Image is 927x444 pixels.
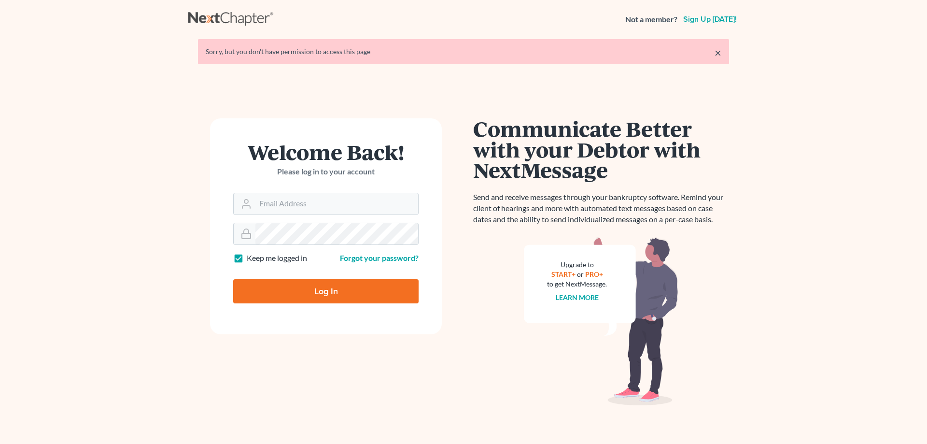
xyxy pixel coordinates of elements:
p: Send and receive messages through your bankruptcy software. Remind your client of hearings and mo... [473,192,729,225]
a: Forgot your password? [340,253,419,262]
div: Sorry, but you don't have permission to access this page [206,47,721,57]
div: Upgrade to [547,260,607,270]
strong: Not a member? [625,14,677,25]
span: or [577,270,584,278]
a: Learn more [556,293,599,301]
input: Log In [233,279,419,303]
label: Keep me logged in [247,253,307,264]
h1: Communicate Better with your Debtor with NextMessage [473,118,729,180]
img: nextmessage_bg-59042aed3d76b12b5cd301f8e5b87938c9018125f34e5fa2b7a6b67550977c72.svg [524,237,678,406]
a: START+ [551,270,576,278]
h1: Welcome Back! [233,142,419,162]
p: Please log in to your account [233,166,419,177]
input: Email Address [255,193,418,215]
div: to get NextMessage. [547,279,607,289]
a: Sign up [DATE]! [681,15,739,23]
a: PRO+ [585,270,603,278]
a: × [715,47,721,58]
